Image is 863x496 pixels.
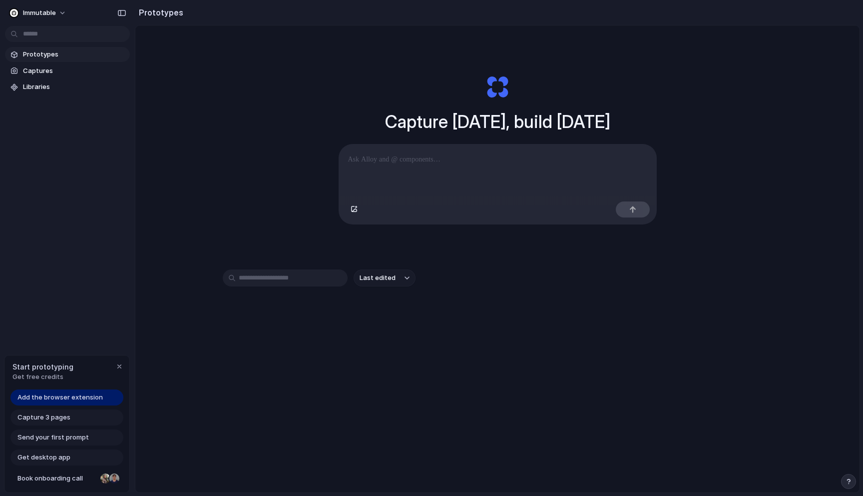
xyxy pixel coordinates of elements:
button: Last edited [354,269,416,286]
span: Capture 3 pages [17,412,70,422]
span: Send your first prompt [17,432,89,442]
a: Libraries [5,79,130,94]
button: immutable [5,5,71,21]
span: Add the browser extension [17,392,103,402]
span: Captures [23,66,126,76]
span: Get free credits [12,372,73,382]
div: Christian Iacullo [108,472,120,484]
a: Prototypes [5,47,130,62]
div: Nicole Kubica [99,472,111,484]
a: Captures [5,63,130,78]
span: immutable [23,8,56,18]
h1: Capture [DATE], build [DATE] [385,108,610,135]
span: Libraries [23,82,126,92]
a: Get desktop app [10,449,123,465]
span: Last edited [360,273,396,283]
h2: Prototypes [135,6,183,18]
span: Get desktop app [17,452,70,462]
span: Start prototyping [12,361,73,372]
a: Add the browser extension [10,389,123,405]
span: Prototypes [23,49,126,59]
a: Book onboarding call [10,470,123,486]
span: Book onboarding call [17,473,96,483]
